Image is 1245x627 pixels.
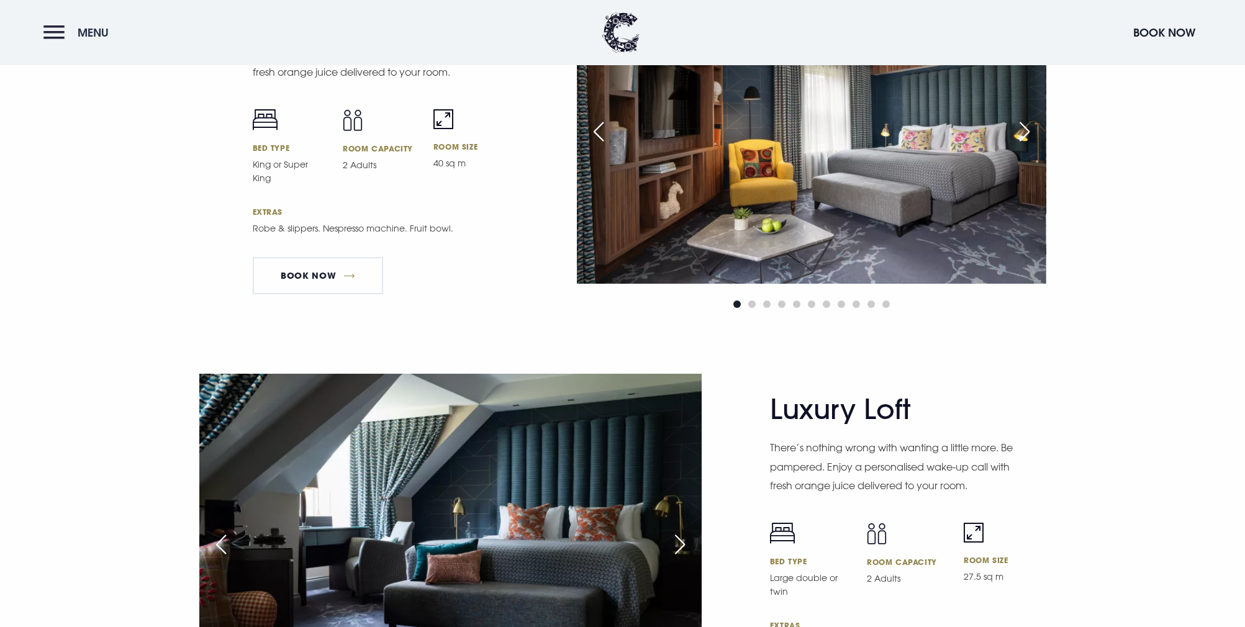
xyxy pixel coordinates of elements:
span: Go to slide 9 [853,300,860,308]
span: Go to slide 3 [763,300,771,308]
p: 2 Adults [343,158,419,172]
img: Clandeboye Lodge [602,12,640,53]
img: Room size icon [964,523,984,543]
span: Go to slide 2 [748,300,756,308]
span: Go to slide 5 [793,300,800,308]
div: Next slide [1009,118,1040,145]
h6: Bed Type [770,556,852,566]
h6: Bed Type [253,143,328,153]
h6: Room Size [433,142,509,151]
span: Go to slide 1 [733,300,741,308]
p: There’s nothing wrong with wanting a little more. Be pampered. Enjoy a personalised wake-up call ... [770,438,1025,495]
p: 40 sq m [433,156,509,170]
img: Room size icon [433,109,453,129]
h6: Room Capacity [867,557,949,567]
h6: Extras [253,207,509,217]
div: Previous slide [583,118,614,145]
p: 2 Adults [867,572,949,585]
span: Go to slide 10 [867,300,875,308]
h2: Luxury Loft [770,393,1012,426]
a: Book Now [253,257,383,294]
img: Bed icon [253,109,278,130]
span: Go to slide 11 [882,300,890,308]
span: Go to slide 4 [778,300,785,308]
p: 27.5 sq m [964,570,1046,584]
span: Menu [78,25,109,40]
div: Next slide [664,531,695,558]
button: Menu [43,19,115,46]
span: Go to slide 8 [838,300,845,308]
p: King or Super King [253,158,328,185]
img: Bed icon [770,523,795,544]
p: Robe & slippers. Nespresso machine. Fruit bowl. [253,222,507,235]
h6: Room Size [964,555,1046,565]
button: Book Now [1127,19,1202,46]
h6: Room Capacity [343,143,419,153]
p: Large double or twin [770,571,852,598]
img: Capacity icon [343,109,363,131]
span: Go to slide 6 [808,300,815,308]
span: Go to slide 7 [823,300,830,308]
div: Previous slide [206,531,237,558]
img: Capacity icon [867,523,887,544]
